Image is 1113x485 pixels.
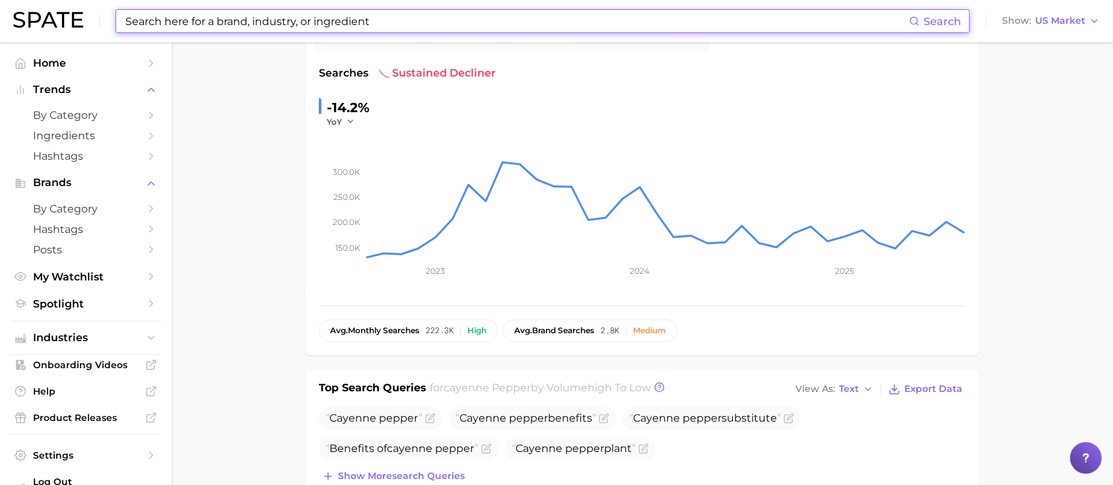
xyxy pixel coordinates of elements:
[33,449,139,461] span: Settings
[633,412,680,424] span: Cayenne
[33,385,139,397] span: Help
[33,298,139,310] span: Spotlight
[630,266,650,276] tspan: 2024
[333,192,360,202] tspan: 250.0k
[330,326,419,335] span: monthly searches
[516,442,562,455] span: Cayenne
[455,412,596,424] span: benefits
[33,359,139,371] span: Onboarding Videos
[33,271,139,283] span: My Watchlist
[319,380,426,399] h1: Top Search Queries
[11,408,161,428] a: Product Releases
[327,97,370,118] div: -14.2%
[11,173,161,193] button: Brands
[11,53,161,73] a: Home
[379,412,419,424] span: pepper
[467,326,487,335] div: High
[795,385,835,393] span: View As
[379,68,389,79] img: sustained decliner
[509,412,548,424] span: pepper
[784,413,794,424] button: Flag as miscategorized or irrelevant
[319,319,498,342] button: avg.monthly searches222.3kHigh
[683,412,722,424] span: pepper
[11,267,161,287] a: My Watchlist
[379,65,496,81] span: sustained decliner
[459,412,506,424] span: Cayenne
[33,243,139,256] span: Posts
[426,266,445,276] tspan: 2023
[638,443,649,454] button: Flag as miscategorized or irrelevant
[503,319,677,342] button: avg.brand searches2.8kMedium
[633,326,666,335] div: Medium
[33,223,139,236] span: Hashtags
[11,219,161,240] a: Hashtags
[11,146,161,166] a: Hashtags
[11,105,161,125] a: by Category
[335,242,360,252] tspan: 150.0k
[565,442,604,455] span: pepper
[33,412,139,424] span: Product Releases
[904,383,962,395] span: Export Data
[1002,17,1031,24] span: Show
[11,199,161,219] a: by Category
[792,381,877,398] button: View AsText
[430,380,652,399] h2: for by Volume
[514,325,532,335] abbr: average
[1035,17,1085,24] span: US Market
[11,80,161,100] button: Trends
[329,412,376,424] span: Cayenne
[333,167,360,177] tspan: 300.0k
[444,381,531,394] span: cayenne pepper
[11,294,161,314] a: Spotlight
[11,125,161,146] a: Ingredients
[33,332,139,344] span: Industries
[33,57,139,69] span: Home
[836,266,855,276] tspan: 2025
[839,385,859,393] span: Text
[999,13,1103,30] button: ShowUS Market
[33,177,139,189] span: Brands
[333,217,360,227] tspan: 200.0k
[330,325,348,335] abbr: average
[11,355,161,375] a: Onboarding Videos
[327,116,355,127] button: YoY
[11,328,161,348] button: Industries
[924,15,961,28] span: Search
[599,413,609,424] button: Flag as miscategorized or irrelevant
[512,442,636,455] span: plant
[325,442,479,455] span: Benefits of
[425,413,436,424] button: Flag as miscategorized or irrelevant
[327,116,342,127] span: YoY
[588,381,652,394] span: high to low
[514,326,594,335] span: brand searches
[11,240,161,260] a: Posts
[338,470,465,482] span: Show more search queries
[33,129,139,142] span: Ingredients
[629,412,781,424] span: substitute
[387,442,432,455] span: cayenne
[435,442,475,455] span: pepper
[481,443,492,454] button: Flag as miscategorized or irrelevant
[13,12,83,28] img: SPATE
[319,65,368,81] span: Searches
[601,326,619,335] span: 2.8k
[124,10,909,32] input: Search here for a brand, industry, or ingredient
[11,381,161,401] a: Help
[426,326,454,335] span: 222.3k
[33,203,139,215] span: by Category
[33,109,139,121] span: by Category
[11,445,161,465] a: Settings
[885,380,966,399] button: Export Data
[33,150,139,162] span: Hashtags
[33,84,139,96] span: Trends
